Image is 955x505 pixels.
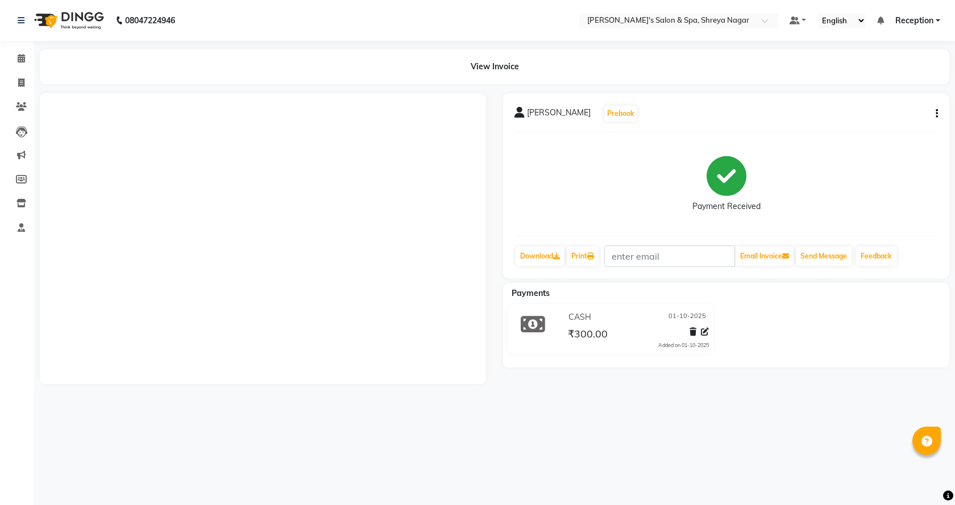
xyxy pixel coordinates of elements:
[604,106,637,122] button: Prebook
[604,245,735,267] input: enter email
[29,5,107,36] img: logo
[796,247,852,266] button: Send Message
[856,247,896,266] a: Feedback
[40,49,949,84] div: View Invoice
[658,341,709,349] div: Added on 01-10-2025
[668,311,706,323] span: 01-10-2025
[568,311,591,323] span: CASH
[516,247,564,266] a: Download
[907,460,944,494] iframe: chat widget
[736,247,794,266] button: Email Invoice
[567,247,599,266] a: Print
[568,327,608,343] span: ₹300.00
[895,15,933,27] span: Reception
[125,5,175,36] b: 08047224946
[512,288,550,298] span: Payments
[527,107,591,123] span: [PERSON_NAME]
[692,201,761,212] div: Payment Received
